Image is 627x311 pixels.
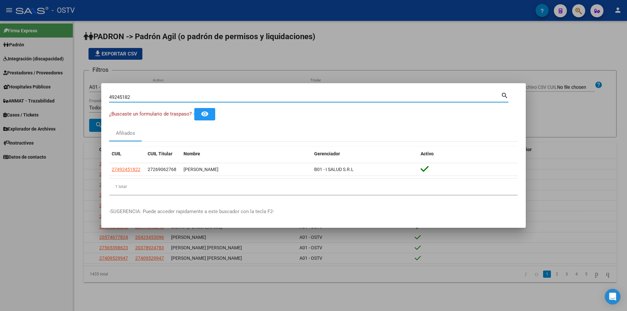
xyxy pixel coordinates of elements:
[605,289,620,304] div: Open Intercom Messenger
[109,111,194,117] span: ¿Buscaste un formulario de traspaso? -
[148,151,172,156] span: CUIL Titular
[145,147,181,161] datatable-header-cell: CUIL Titular
[184,166,309,173] div: [PERSON_NAME]
[112,167,140,172] span: 27492451822
[501,91,508,99] mat-icon: search
[421,151,434,156] span: Activo
[109,208,518,215] p: -SUGERENCIA: Puede acceder rapidamente a este buscador con la tecla F2-
[148,167,176,172] span: 27269062768
[181,147,312,161] datatable-header-cell: Nombre
[184,151,200,156] span: Nombre
[109,147,145,161] datatable-header-cell: CUIL
[314,167,354,172] span: B01 - I SALUD S.R.L
[109,179,518,195] div: 1 total
[314,151,340,156] span: Gerenciador
[116,130,135,137] div: Afiliados
[201,110,209,118] mat-icon: remove_red_eye
[312,147,418,161] datatable-header-cell: Gerenciador
[418,147,518,161] datatable-header-cell: Activo
[112,151,121,156] span: CUIL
